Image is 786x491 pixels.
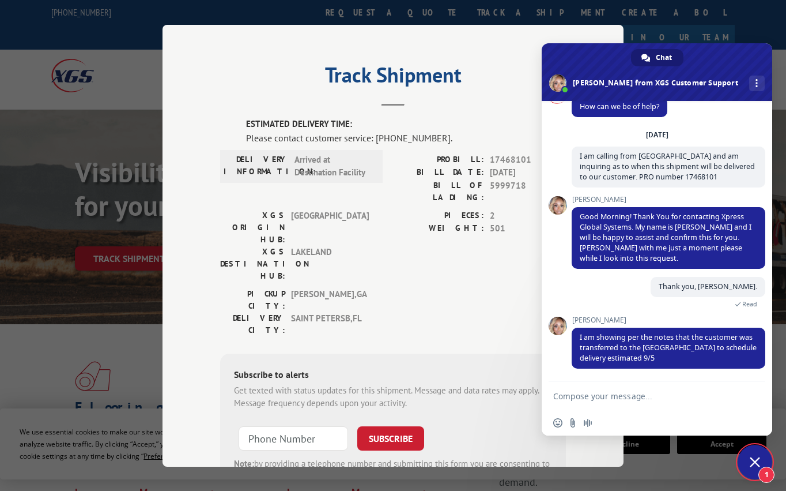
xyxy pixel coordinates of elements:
[738,445,772,479] a: Close chat
[393,166,484,179] label: BILL DATE:
[572,316,765,324] span: [PERSON_NAME]
[568,418,577,428] span: Send a file
[220,312,285,336] label: DELIVERY CITY:
[646,132,668,138] div: [DATE]
[580,332,757,363] span: I am showing per the notes that the customer was transferred to the [GEOGRAPHIC_DATA] to schedule...
[220,287,285,312] label: PICKUP CITY:
[393,179,484,203] label: BILL OF LADING:
[742,300,757,308] span: Read
[234,458,254,468] strong: Note:
[553,381,738,410] textarea: Compose your message...
[234,367,552,384] div: Subscribe to alerts
[220,245,285,282] label: XGS DESTINATION HUB:
[291,209,369,245] span: [GEOGRAPHIC_DATA]
[580,212,751,263] span: Good Morning! Thank You for contacting Xpress Global Systems. My name is [PERSON_NAME] and I will...
[291,312,369,336] span: SAINT PETERSB , FL
[294,153,372,179] span: Arrived at Destination Facility
[490,166,566,179] span: [DATE]
[758,467,774,483] span: 1
[656,49,672,66] span: Chat
[291,287,369,312] span: [PERSON_NAME] , GA
[490,209,566,222] span: 2
[580,102,659,111] span: How can we be of help?
[631,49,683,66] a: Chat
[220,209,285,245] label: XGS ORIGIN HUB:
[490,153,566,166] span: 17468101
[246,118,566,131] label: ESTIMATED DELIVERY TIME:
[580,151,755,182] span: I am calling from [GEOGRAPHIC_DATA] and am inquiring as to when this shipment will be delivered t...
[553,418,562,428] span: Insert an emoji
[659,282,757,291] span: Thank you, [PERSON_NAME].
[224,153,289,179] label: DELIVERY INFORMATION:
[583,418,592,428] span: Audio message
[596,39,609,70] button: Close modal
[393,209,484,222] label: PIECES:
[239,426,348,450] input: Phone Number
[357,426,424,450] button: SUBSCRIBE
[490,222,566,235] span: 501
[246,130,566,144] div: Please contact customer service: [PHONE_NUMBER].
[234,384,552,410] div: Get texted with status updates for this shipment. Message and data rates may apply. Message frequ...
[393,153,484,166] label: PROBILL:
[490,179,566,203] span: 5999718
[393,222,484,235] label: WEIGHT:
[220,67,566,89] h2: Track Shipment
[291,245,369,282] span: LAKELAND
[572,196,765,204] span: [PERSON_NAME]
